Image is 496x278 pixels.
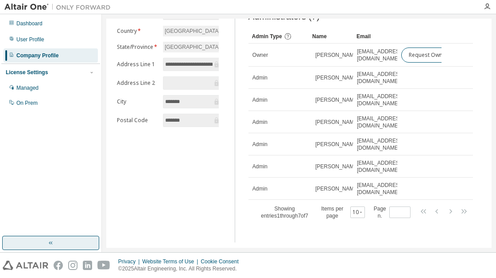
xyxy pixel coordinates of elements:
[357,159,404,174] span: [EMAIL_ADDRESS][DOMAIN_NAME]
[117,44,158,51] label: State/Province
[201,258,244,265] div: Cookie Consent
[252,185,267,192] span: Admin
[315,119,359,126] span: [PERSON_NAME]
[83,261,92,270] img: linkedin.svg
[163,26,223,36] div: [GEOGRAPHIC_DATA]
[312,29,349,44] div: Name
[16,99,38,107] div: On Prem
[4,3,115,12] img: Altair One
[252,74,267,81] span: Admin
[315,96,359,103] span: [PERSON_NAME]
[118,265,244,273] p: © 2025 Altair Engineering, Inc. All Rights Reserved.
[16,52,58,59] div: Company Profile
[6,69,48,76] div: License Settings
[3,261,48,270] img: altair_logo.svg
[315,185,359,192] span: [PERSON_NAME]
[16,84,39,91] div: Managed
[317,205,365,219] span: Items per page
[252,119,267,126] span: Admin
[357,137,404,151] span: [EMAIL_ADDRESS][DOMAIN_NAME]
[142,258,201,265] div: Website Terms of Use
[357,182,404,196] span: [EMAIL_ADDRESS][DOMAIN_NAME]
[357,115,404,129] span: [EMAIL_ADDRESS][DOMAIN_NAME]
[373,205,411,219] span: Page n.
[357,93,404,107] span: [EMAIL_ADDRESS][DOMAIN_NAME]
[252,141,267,148] span: Admin
[54,261,63,270] img: facebook.svg
[117,98,158,105] label: City
[163,42,221,52] div: [GEOGRAPHIC_DATA]
[117,61,158,68] label: Address Line 1
[252,33,282,40] span: Admin Type
[357,48,404,62] span: [EMAIL_ADDRESS][DOMAIN_NAME]
[315,163,359,170] span: [PERSON_NAME]
[252,96,267,103] span: Admin
[117,28,158,35] label: Country
[68,261,77,270] img: instagram.svg
[261,206,308,219] span: Showing entries 1 through 7 of 7
[252,163,267,170] span: Admin
[163,26,221,36] div: [GEOGRAPHIC_DATA]
[16,36,44,43] div: User Profile
[315,52,359,59] span: [PERSON_NAME]
[353,209,363,216] button: 10
[163,42,223,52] div: [GEOGRAPHIC_DATA]
[401,48,476,63] button: Request Owner Change
[252,52,268,59] span: Owner
[117,117,158,124] label: Postal Code
[315,74,359,81] span: [PERSON_NAME]
[315,141,359,148] span: [PERSON_NAME]
[117,79,158,87] label: Address Line 2
[97,261,110,270] img: youtube.svg
[118,258,142,265] div: Privacy
[357,71,404,85] span: [EMAIL_ADDRESS][DOMAIN_NAME]
[16,20,43,27] div: Dashboard
[356,29,394,44] div: Email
